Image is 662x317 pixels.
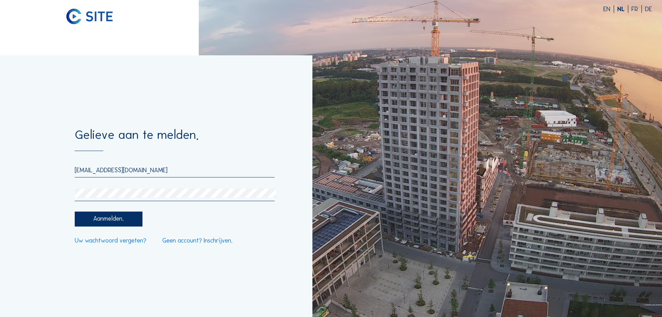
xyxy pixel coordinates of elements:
div: NL [617,6,628,13]
img: C-SITE logo [66,9,113,24]
div: FR [631,6,642,13]
div: DE [645,6,652,13]
div: Aanmelden. [75,212,142,227]
input: E-mail [75,166,274,174]
a: Uw wachtwoord vergeten? [75,238,146,244]
div: EN [603,6,614,13]
div: Gelieve aan te melden. [75,128,274,151]
a: Geen account? Inschrijven. [162,238,232,244]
